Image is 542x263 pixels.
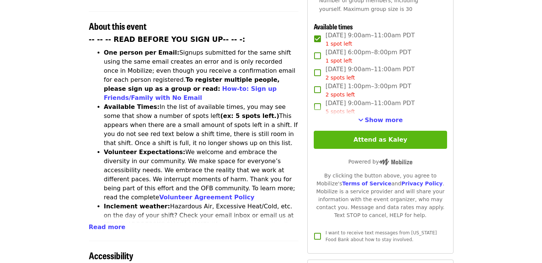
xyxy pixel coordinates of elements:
[104,85,277,101] a: How-to: Sign up Friends/Family with No Email
[325,58,352,64] span: 1 spot left
[89,249,133,262] span: Accessibility
[325,75,355,81] span: 2 spots left
[325,82,411,99] span: [DATE] 1:00pm–3:00pm PDT
[104,148,299,202] li: We welcome and embrace the diversity in our community. We make space for everyone’s accessibility...
[325,92,355,98] span: 2 spots left
[401,180,443,187] a: Privacy Policy
[325,65,415,82] span: [DATE] 9:00am–11:00am PDT
[89,19,147,32] span: About this event
[325,31,415,48] span: [DATE] 9:00am–11:00am PDT
[89,223,125,232] button: Read more
[104,76,280,92] strong: To register multiple people, please sign up as a group or read:
[220,112,279,119] strong: (ex: 5 spots left.)
[314,21,353,31] span: Available times
[325,230,437,242] span: I want to receive text messages from [US_STATE] Food Bank about how to stay involved.
[104,148,186,156] strong: Volunteer Expectations:
[325,99,415,116] span: [DATE] 9:00am–11:00am PDT
[104,202,299,247] li: Hazardous Air, Excessive Heat/Cold, etc. on the day of your shift? Check your email inbox or emai...
[104,102,299,148] li: In the list of available times, you may see some that show a number of spots left This appears wh...
[104,203,170,210] strong: Inclement weather:
[325,48,411,65] span: [DATE] 6:00pm–8:00pm PDT
[379,159,412,165] img: Powered by Mobilize
[89,35,246,43] strong: -- -- -- READ BEFORE YOU SIGN UP-- -- -:
[342,180,391,187] a: Terms of Service
[104,48,299,102] li: Signups submitted for the same shift using the same email creates an error and is only recorded o...
[159,194,255,201] a: Volunteer Agreement Policy
[314,172,447,219] div: By clicking the button above, you agree to Mobilize's and . Mobilize is a service provider and wi...
[325,109,355,115] span: 5 spots left
[325,41,352,47] span: 1 spot left
[314,131,447,149] button: Attend as Kaley
[348,159,412,165] span: Powered by
[365,116,403,124] span: Show more
[104,103,160,110] strong: Available Times:
[104,49,180,56] strong: One person per Email:
[358,116,403,125] button: See more timeslots
[89,223,125,231] span: Read more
